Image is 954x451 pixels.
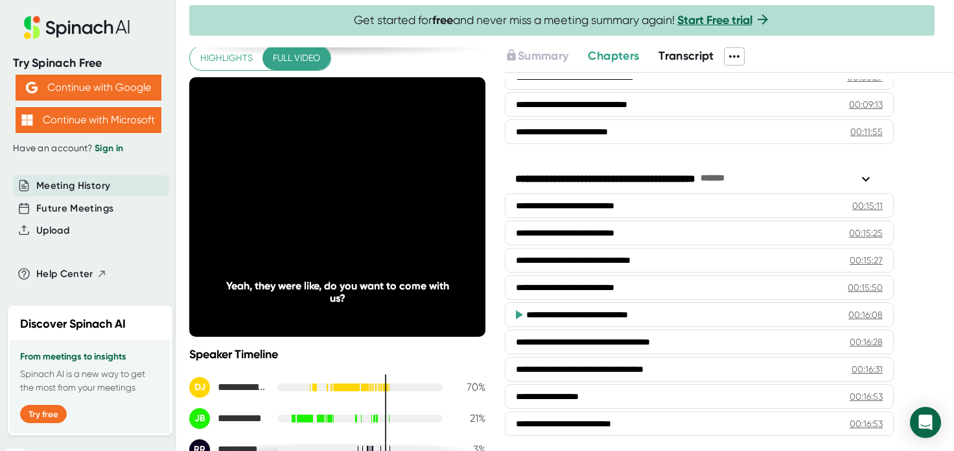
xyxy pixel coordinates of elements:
[20,315,126,333] h2: Discover Spinach AI
[200,50,253,66] span: Highlights
[850,417,883,430] div: 00:16:53
[13,143,163,154] div: Have an account?
[850,254,883,267] div: 00:15:27
[219,280,456,304] div: Yeah, they were like, do you want to come with us?
[273,50,320,66] span: Full video
[36,267,107,282] button: Help Center
[658,47,714,65] button: Transcript
[36,267,93,282] span: Help Center
[453,412,485,424] div: 21 %
[505,47,588,66] div: Upgrade to access
[354,13,771,28] span: Get started for and never miss a meeting summary again!
[189,347,485,361] div: Speaker Timeline
[848,308,883,321] div: 00:16:08
[190,46,263,70] button: Highlights
[852,199,883,212] div: 00:15:11
[95,143,123,154] a: Sign in
[588,47,639,65] button: Chapters
[432,13,453,27] b: free
[849,226,883,239] div: 00:15:25
[189,377,267,398] div: Deanna Johnston
[189,408,210,429] div: JB
[910,407,941,438] div: Open Intercom Messenger
[26,82,38,93] img: Aehbyd4JwY73AAAAAElFTkSuQmCC
[848,281,883,294] div: 00:15:50
[262,46,331,70] button: Full video
[849,98,883,111] div: 00:09:13
[677,13,752,27] a: Start Free trial
[16,107,161,133] button: Continue with Microsoft
[852,363,883,376] div: 00:16:31
[453,381,485,393] div: 70 %
[850,335,883,348] div: 00:16:28
[588,49,639,63] span: Chapters
[189,408,267,429] div: Jamin Boggs
[850,390,883,403] div: 00:16:53
[189,377,210,398] div: DJ
[505,47,568,65] button: Summary
[13,56,163,71] div: Try Spinach Free
[658,49,714,63] span: Transcript
[850,125,883,138] div: 00:11:55
[36,178,110,193] button: Meeting History
[36,201,113,216] button: Future Meetings
[36,223,69,238] button: Upload
[16,75,161,101] button: Continue with Google
[518,49,568,63] span: Summary
[20,352,160,362] h3: From meetings to insights
[20,367,160,395] p: Spinach AI is a new way to get the most from your meetings
[20,405,67,423] button: Try free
